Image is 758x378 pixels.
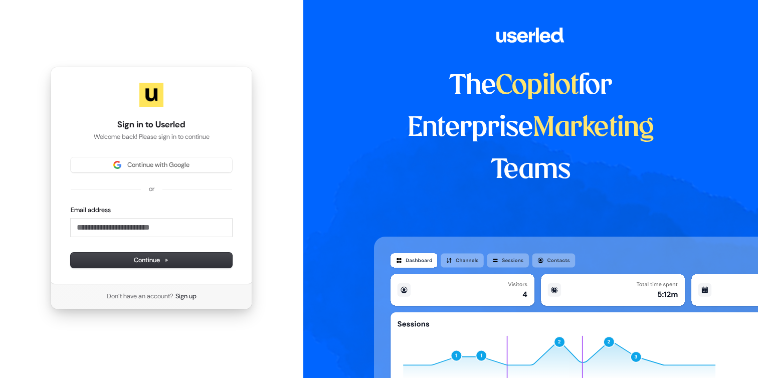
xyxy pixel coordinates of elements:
h1: The for Enterprise Teams [374,65,687,192]
span: Don’t have an account? [107,292,173,301]
span: Copilot [496,73,579,99]
span: Marketing [533,115,654,141]
span: Continue with Google [127,160,189,169]
button: Sign in with GoogleContinue with Google [71,157,232,172]
p: or [149,184,154,194]
img: Userled [139,83,163,107]
h1: Sign in to Userled [71,119,232,131]
label: Email address [71,206,111,215]
span: Continue [134,256,169,265]
button: Continue [71,253,232,268]
img: Sign in with Google [113,161,121,169]
a: Sign up [175,292,197,301]
p: Welcome back! Please sign in to continue [71,132,232,141]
